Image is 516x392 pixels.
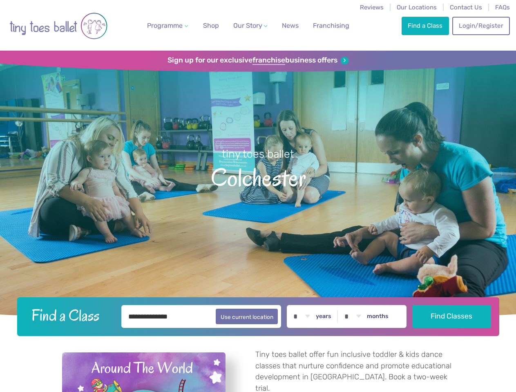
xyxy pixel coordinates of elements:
a: News [279,18,302,34]
label: years [316,313,331,320]
label: months [367,313,389,320]
span: Programme [147,22,183,29]
a: Our Story [230,18,270,34]
a: Franchising [310,18,353,34]
button: Find Classes [412,305,491,328]
a: FAQs [495,4,510,11]
button: Use current location [216,309,278,324]
a: Shop [200,18,222,34]
img: tiny toes ballet [9,5,107,47]
h2: Find a Class [25,305,116,325]
small: tiny toes ballet [222,147,294,160]
a: Programme [144,18,191,34]
a: Find a Class [402,17,449,35]
span: Colchester [13,161,503,192]
span: News [282,22,299,29]
a: Our Locations [397,4,437,11]
strong: franchise [252,56,285,65]
span: Franchising [313,22,349,29]
a: Reviews [360,4,384,11]
span: Our Story [233,22,262,29]
a: Login/Register [452,17,509,35]
a: Contact Us [450,4,482,11]
a: Sign up for our exclusivefranchisebusiness offers [168,56,348,65]
span: Shop [203,22,219,29]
